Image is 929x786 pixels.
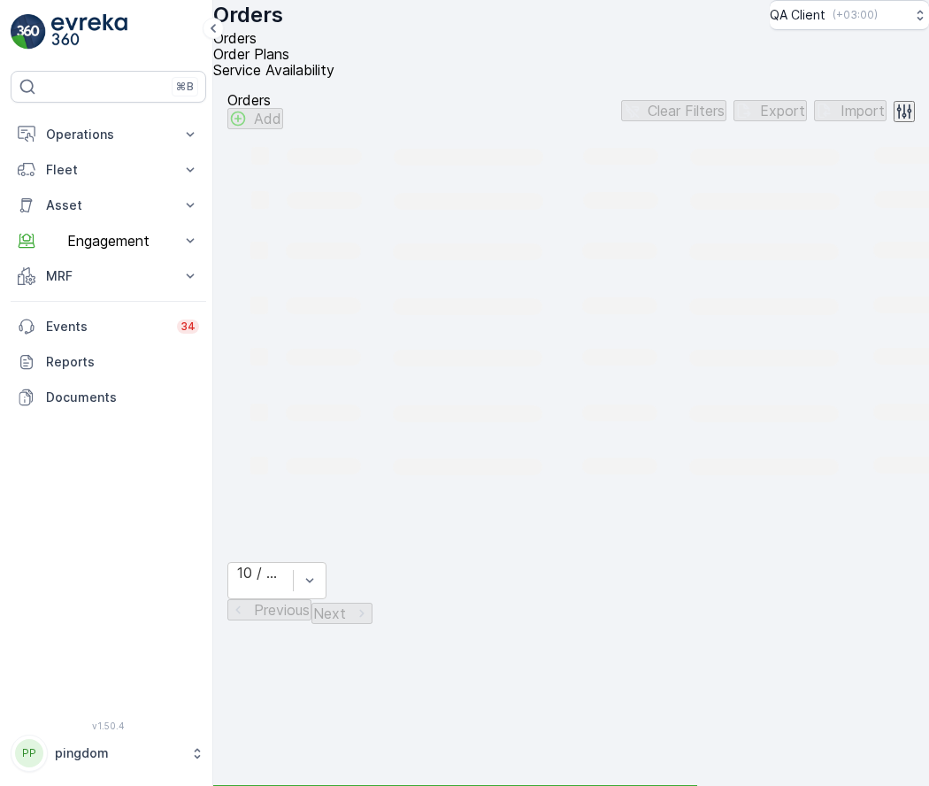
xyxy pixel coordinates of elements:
p: Events [46,318,166,335]
p: Add [254,111,281,127]
p: Operations [46,126,171,143]
button: Clear Filters [621,100,726,121]
img: logo [11,14,46,50]
span: v 1.50.4 [11,720,206,731]
a: Reports [11,344,206,380]
button: Import [814,100,887,121]
p: Clear Filters [648,103,725,119]
p: Next [313,605,346,621]
button: Previous [227,599,311,620]
span: Orders [213,29,257,47]
button: Add [227,108,283,129]
p: Orders [213,1,283,29]
p: MRF [46,267,171,285]
button: Fleet [11,152,206,188]
p: ( +03:00 ) [833,8,878,22]
button: PPpingdom [11,735,206,772]
button: Export [733,100,807,121]
p: Asset [46,196,171,214]
div: 10 / Page [237,565,284,581]
p: pingdom [55,744,181,762]
p: Export [760,103,805,119]
div: PP [15,739,43,767]
p: Previous [254,602,310,618]
p: Import [841,103,885,119]
span: Order Plans [213,45,289,63]
a: Documents [11,380,206,415]
button: Engagement [11,223,206,258]
button: Asset [11,188,206,223]
img: logo_light-DOdMpM7g.png [51,14,127,50]
p: Engagement [46,233,171,249]
p: Documents [46,389,199,406]
button: Operations [11,117,206,152]
p: QA Client [770,6,825,24]
p: Reports [46,353,199,371]
p: Orders [227,92,283,108]
p: 34 [180,320,196,334]
p: ⌘B [176,80,194,94]
p: Fleet [46,161,171,179]
button: Next [311,603,372,624]
a: Events34 [11,309,206,344]
button: MRF [11,258,206,294]
span: Service Availability [213,61,334,79]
